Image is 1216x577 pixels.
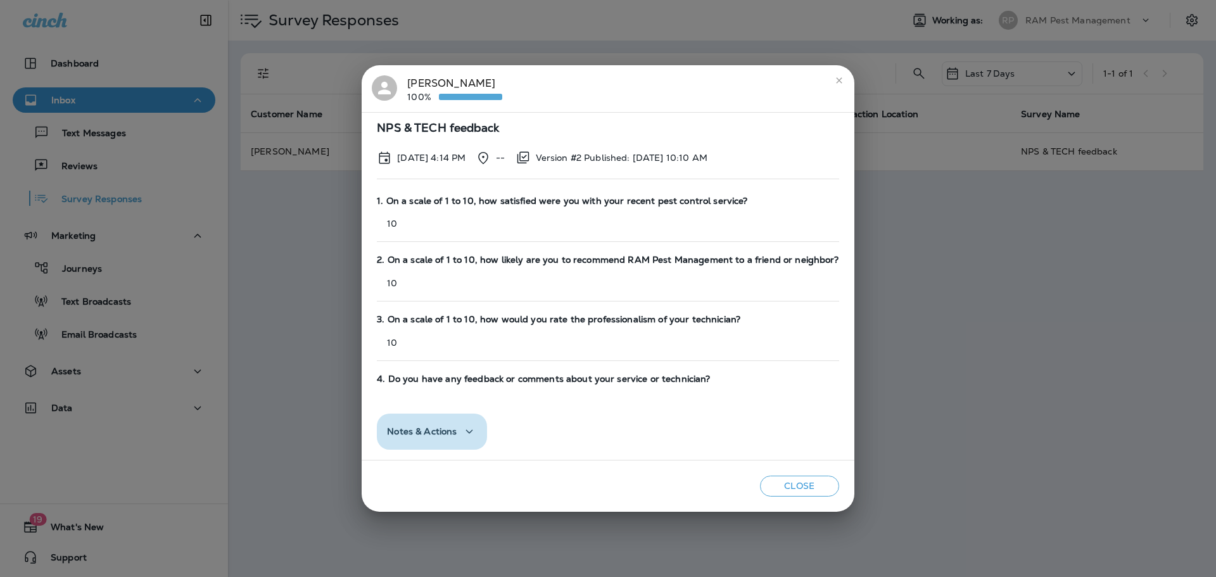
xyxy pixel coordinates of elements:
[536,153,707,163] p: Version #2 Published: [DATE] 10:10 AM
[377,374,839,384] span: 4. Do you have any feedback or comments about your service or technician?
[377,278,839,288] p: 10
[377,196,839,206] span: 1. On a scale of 1 to 10, how satisfied were you with your recent pest control service?
[407,75,502,102] div: [PERSON_NAME]
[760,476,839,497] button: Close
[377,314,839,325] span: 3. On a scale of 1 to 10, how would you rate the professionalism of your technician?
[377,338,839,348] p: 10
[377,219,839,229] p: 10
[407,92,439,102] p: 100%
[829,70,849,91] button: close
[496,153,505,163] p: --
[377,123,839,134] span: NPS & TECH feedback
[387,426,457,437] span: Notes & Actions
[397,153,465,163] p: Aug 18, 2025 4:14 PM
[377,414,487,450] button: Notes & Actions
[377,255,839,265] span: 2. On a scale of 1 to 10, how likely are you to recommend RAM Pest Management to a friend or neig...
